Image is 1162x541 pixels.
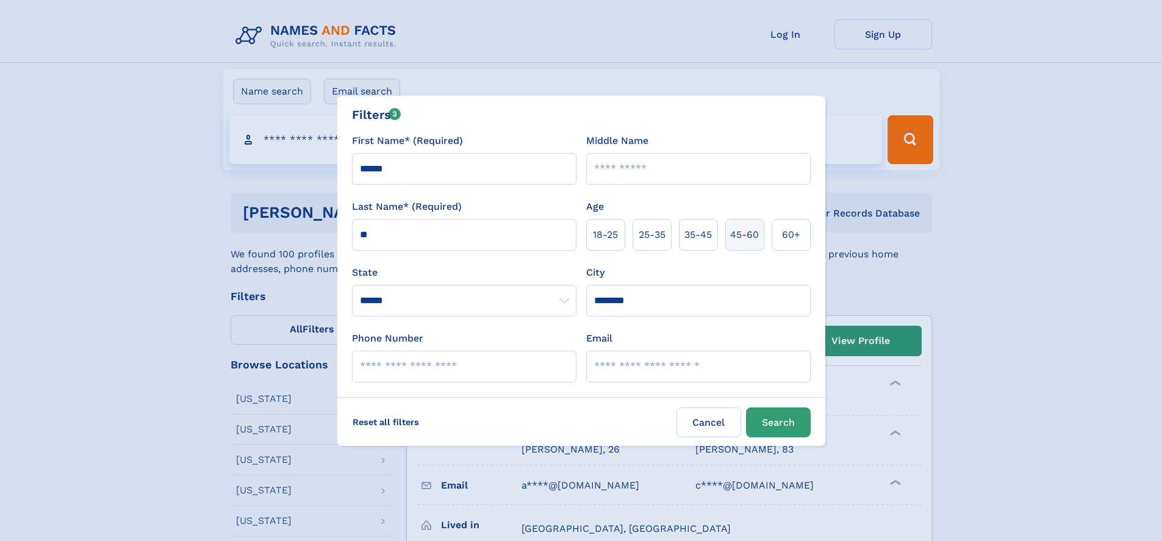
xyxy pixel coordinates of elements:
label: First Name* (Required) [352,134,463,148]
span: 60+ [782,228,800,242]
button: Search [746,407,811,437]
div: Filters [352,106,401,124]
span: 45‑60 [730,228,759,242]
label: Email [586,331,612,346]
span: 18‑25 [593,228,618,242]
span: 25‑35 [639,228,665,242]
label: State [352,265,576,280]
label: City [586,265,604,280]
label: Middle Name [586,134,648,148]
label: Cancel [676,407,741,437]
label: Last Name* (Required) [352,199,462,214]
span: 35‑45 [684,228,712,242]
label: Age [586,199,604,214]
label: Phone Number [352,331,423,346]
label: Reset all filters [345,407,427,437]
